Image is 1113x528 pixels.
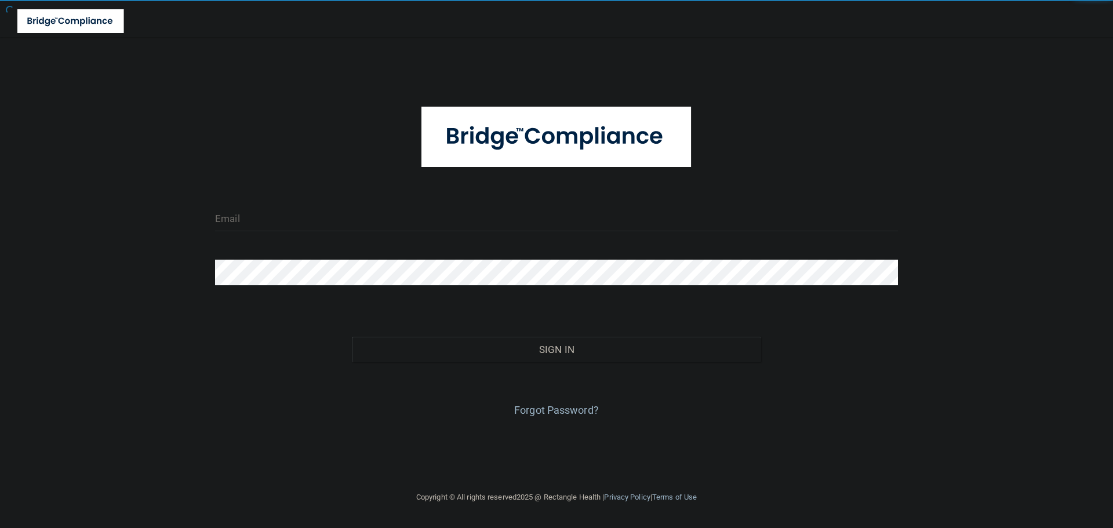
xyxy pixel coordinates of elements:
input: Email [215,205,898,231]
a: Terms of Use [652,493,697,501]
button: Sign In [352,337,762,362]
img: bridge_compliance_login_screen.278c3ca4.svg [421,107,692,167]
a: Forgot Password? [514,404,599,416]
div: Copyright © All rights reserved 2025 @ Rectangle Health | | [345,479,768,516]
img: bridge_compliance_login_screen.278c3ca4.svg [17,9,124,33]
a: Privacy Policy [604,493,650,501]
